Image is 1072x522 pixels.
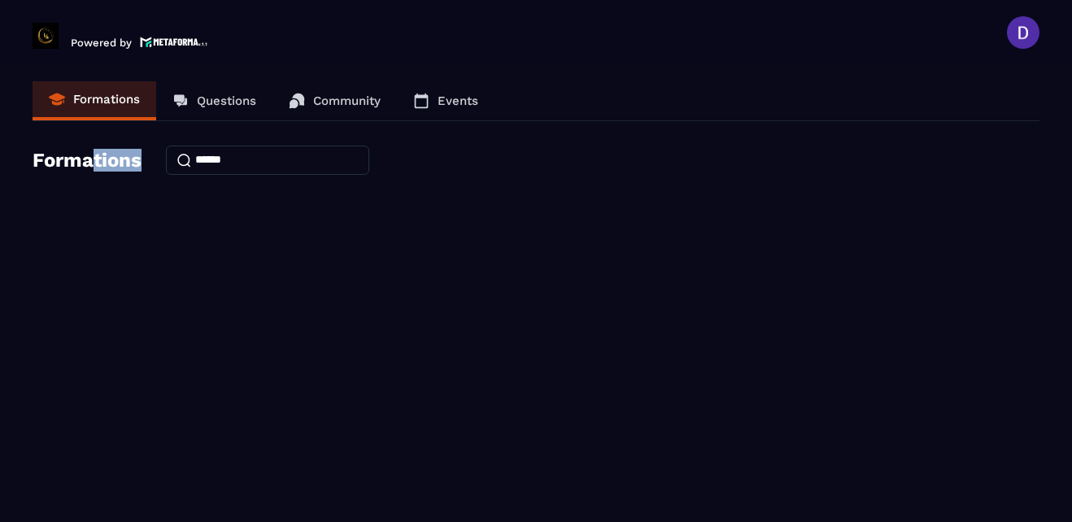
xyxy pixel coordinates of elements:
[156,81,272,120] a: Questions
[73,92,140,107] p: Formations
[197,94,256,108] p: Questions
[397,81,495,120] a: Events
[33,149,142,172] h4: Formations
[313,94,381,108] p: Community
[272,81,397,120] a: Community
[71,37,132,49] p: Powered by
[140,35,208,49] img: logo
[438,94,478,108] p: Events
[33,23,59,49] img: logo-branding
[33,81,156,120] a: Formations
